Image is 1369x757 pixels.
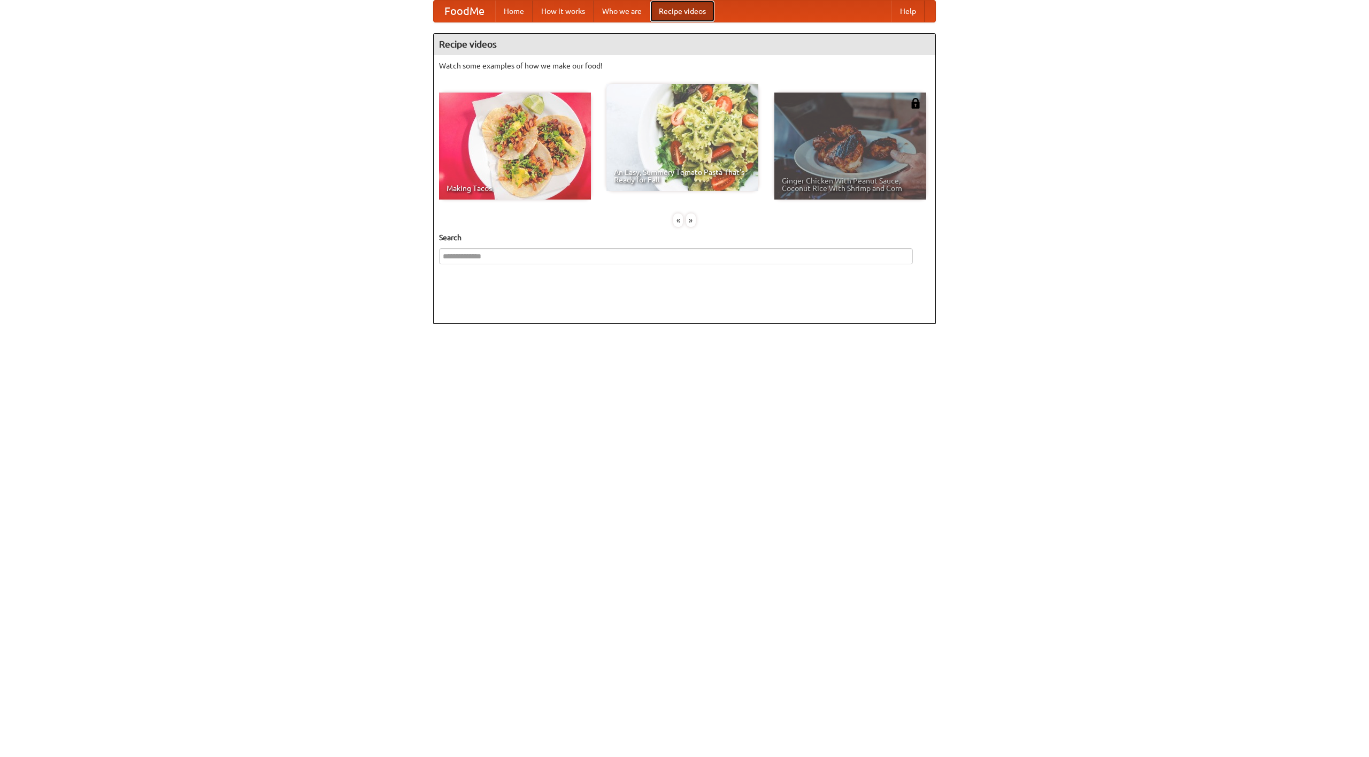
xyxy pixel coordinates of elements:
a: An Easy, Summery Tomato Pasta That's Ready for Fall [606,84,758,191]
a: How it works [533,1,594,22]
a: Help [891,1,925,22]
span: Making Tacos [447,185,583,192]
div: » [686,213,696,227]
img: 483408.png [910,98,921,109]
div: « [673,213,683,227]
h4: Recipe videos [434,34,935,55]
a: Who we are [594,1,650,22]
a: FoodMe [434,1,495,22]
a: Recipe videos [650,1,714,22]
a: Home [495,1,533,22]
a: Making Tacos [439,93,591,200]
span: An Easy, Summery Tomato Pasta That's Ready for Fall [614,169,751,183]
p: Watch some examples of how we make our food! [439,60,930,71]
h5: Search [439,232,930,243]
